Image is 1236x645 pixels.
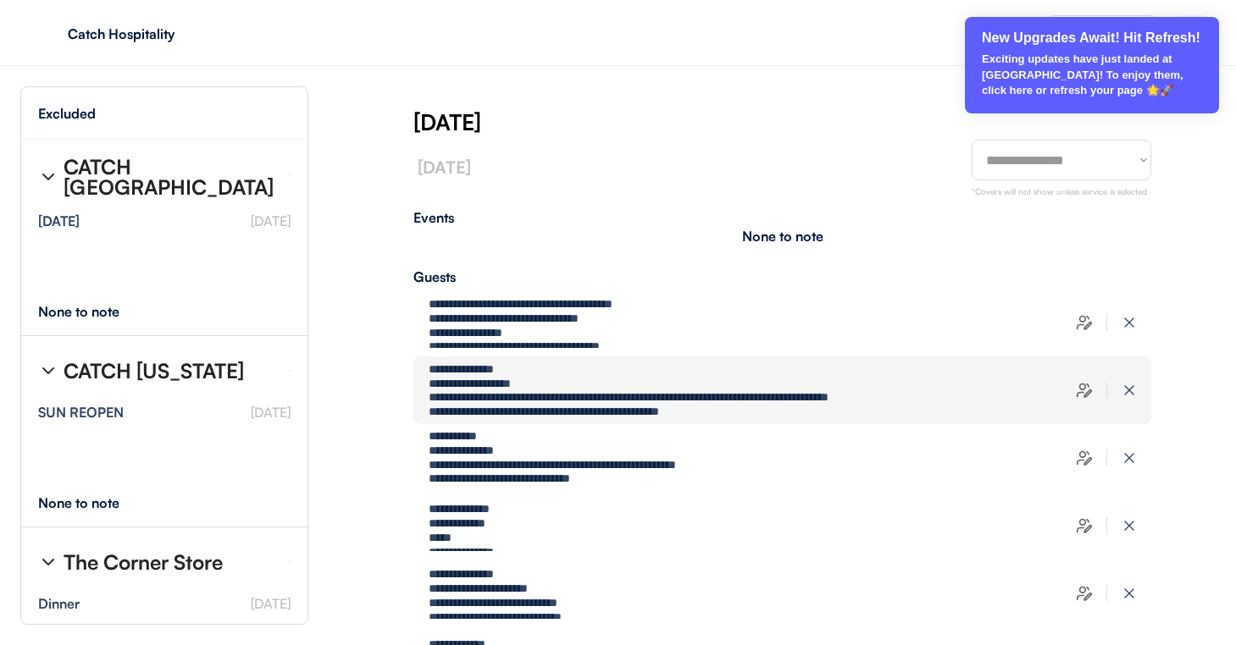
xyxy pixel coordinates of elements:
div: Dinner [38,597,80,610]
img: chevron-right%20%281%29.svg [38,361,58,381]
img: users-edit.svg [1076,314,1093,331]
div: None to note [38,305,151,318]
font: [DATE] [418,157,471,178]
img: users-edit.svg [1076,517,1093,534]
div: The Corner Store [64,552,223,572]
div: [DATE] [413,107,1236,137]
img: yH5BAEAAAAALAAAAAABAAEAAAIBRAA7 [34,19,61,47]
img: chevron-right%20%281%29.svg [38,167,58,187]
img: users-edit.svg [1076,382,1093,399]
div: Events [413,211,1151,224]
font: [DATE] [251,404,291,421]
img: chevron-right%20%281%29.svg [38,552,58,572]
img: users-edit.svg [1076,449,1093,466]
div: SUN REOPEN [38,405,124,419]
div: CATCH [US_STATE] [64,361,244,381]
p: Exciting updates have just landed at [GEOGRAPHIC_DATA]! To enjoy them, click here or refresh your... [982,52,1204,98]
img: x-close%20%283%29.svg [1121,449,1138,466]
font: [DATE] [251,212,291,229]
p: New Upgrades Await! Hit Refresh! [982,29,1204,47]
div: Excluded [38,107,96,120]
font: [DATE] [251,595,291,612]
div: [DATE] [38,214,80,228]
div: Catch Hospitality [68,27,281,41]
div: Guests [413,270,1151,284]
img: x-close%20%283%29.svg [1121,382,1138,399]
img: x-close%20%283%29.svg [1121,517,1138,534]
div: None to note [38,496,151,510]
font: *Covers will not show unless service is selected [972,186,1147,196]
img: users-edit.svg [1076,585,1093,602]
img: x-close%20%283%29.svg [1121,314,1138,331]
img: x-close%20%283%29.svg [1121,585,1138,602]
div: None to note [742,229,823,243]
div: CATCH [GEOGRAPHIC_DATA] [64,157,275,197]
